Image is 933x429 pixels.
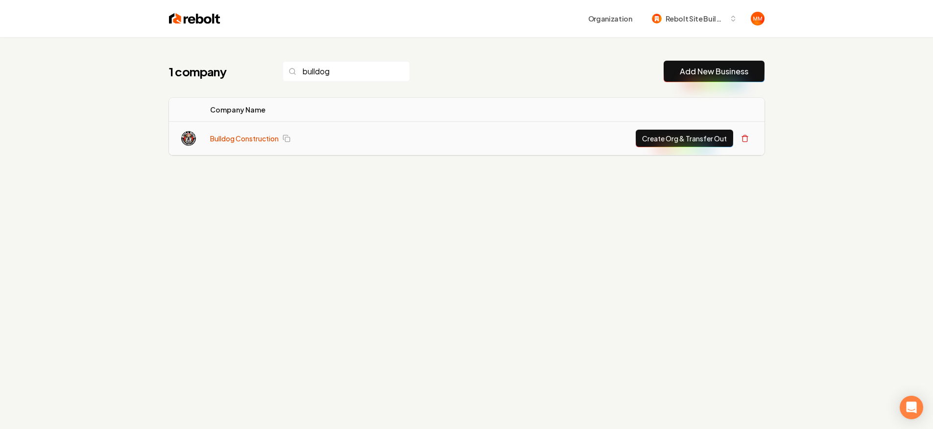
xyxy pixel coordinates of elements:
th: Company Name [202,98,433,122]
img: Bulldog Construction logo [181,131,196,146]
h1: 1 company [169,64,263,79]
button: Create Org & Transfer Out [636,130,733,147]
a: Add New Business [680,66,748,77]
input: Search... [283,61,410,82]
img: Rebolt Site Builder [652,14,662,23]
button: Organization [582,10,638,27]
a: Bulldog Construction [210,134,279,143]
button: Open user button [751,12,765,25]
span: Rebolt Site Builder [666,14,725,24]
div: Open Intercom Messenger [900,396,923,419]
button: Add New Business [664,61,765,82]
img: Matthew Meyer [751,12,765,25]
img: Rebolt Logo [169,12,220,25]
